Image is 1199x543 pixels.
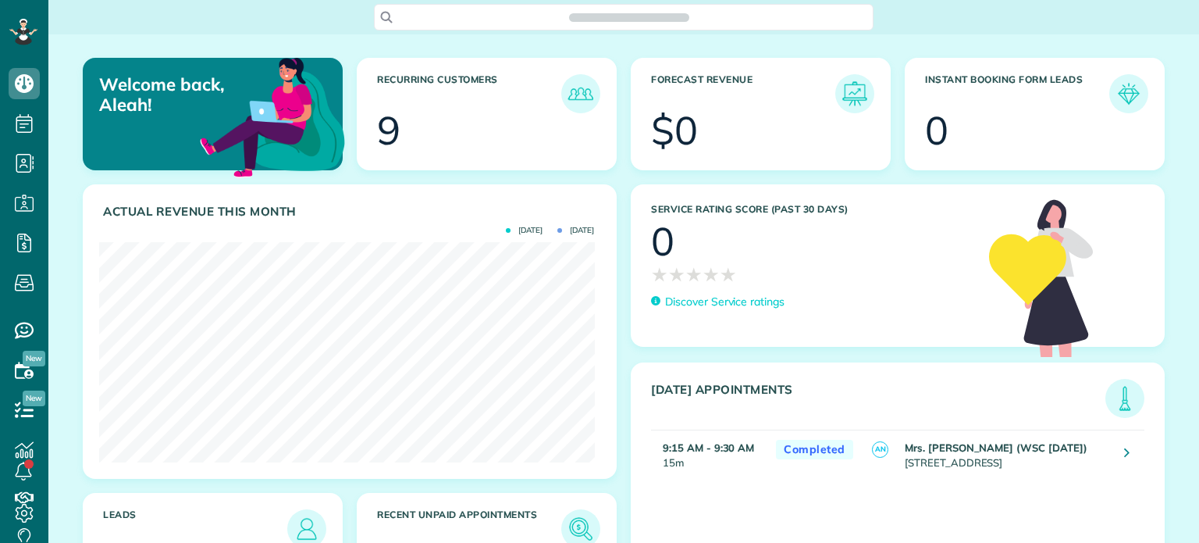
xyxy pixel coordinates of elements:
img: icon_recurring_customers-cf858462ba22bcd05b5a5880d41d6543d210077de5bb9ebc9590e49fd87d84ed.png [565,78,596,109]
div: $0 [651,111,698,150]
td: 15m [651,430,768,479]
span: ★ [651,261,668,288]
a: Discover Service ratings [651,294,785,310]
span: ★ [668,261,685,288]
span: [DATE] [506,227,543,234]
span: New [23,351,45,366]
span: Search ZenMaid… [585,9,673,25]
span: ★ [703,261,720,288]
span: ★ [720,261,737,288]
h3: Forecast Revenue [651,74,835,113]
h3: Service Rating score (past 30 days) [651,204,973,215]
h3: [DATE] Appointments [651,383,1105,418]
h3: Recurring Customers [377,74,561,113]
img: icon_forecast_revenue-8c13a41c7ed35a8dcfafea3cbb826a0462acb37728057bba2d056411b612bbbe.png [839,78,870,109]
strong: 9:15 AM - 9:30 AM [663,441,754,454]
strong: Mrs. [PERSON_NAME] (WSC [DATE]) [905,441,1087,454]
td: [STREET_ADDRESS] [901,430,1112,479]
div: 0 [925,111,948,150]
p: Discover Service ratings [665,294,785,310]
p: Welcome back, Aleah! [99,74,258,116]
h3: Actual Revenue this month [103,205,600,219]
img: icon_todays_appointments-901f7ab196bb0bea1936b74009e4eb5ffbc2d2711fa7634e0d609ed5ef32b18b.png [1109,383,1140,414]
div: 9 [377,111,400,150]
span: New [23,391,45,406]
img: icon_form_leads-04211a6a04a5b2264e4ee56bc0799ec3eb69b7e499cbb523a139df1d13a81ae0.png [1113,78,1144,109]
img: dashboard_welcome-42a62b7d889689a78055ac9021e634bf52bae3f8056760290aed330b23ab8690.png [197,40,348,191]
span: [DATE] [557,227,594,234]
div: 0 [651,222,674,261]
h3: Instant Booking Form Leads [925,74,1109,113]
span: AN [872,441,888,458]
span: ★ [685,261,703,288]
span: Completed [776,440,853,459]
